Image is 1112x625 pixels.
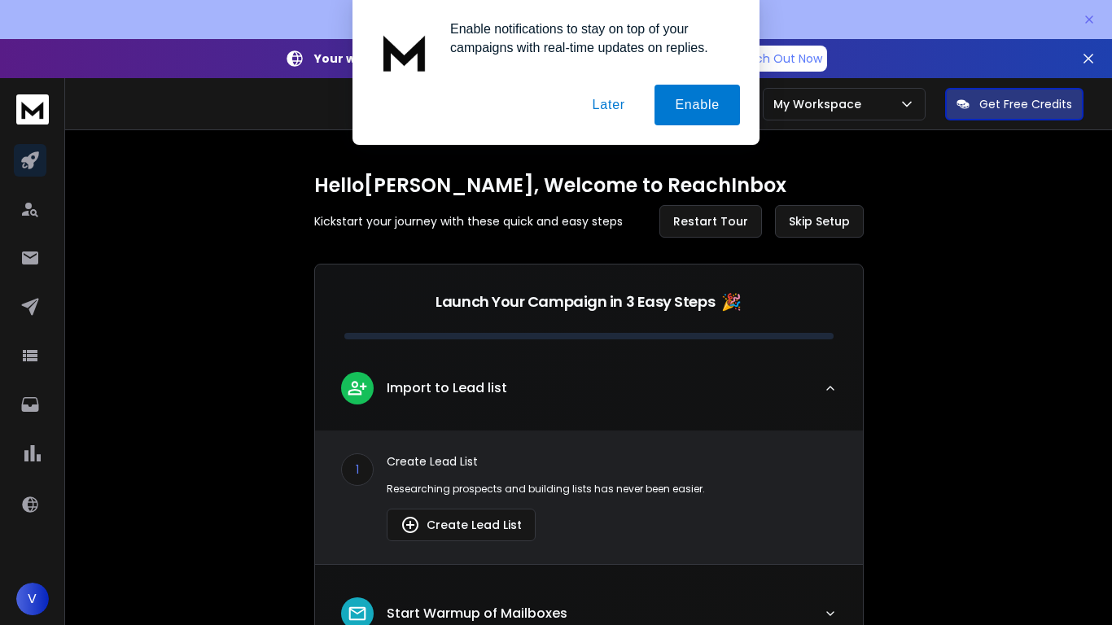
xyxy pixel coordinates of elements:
[721,291,742,313] span: 🎉
[347,378,368,398] img: lead
[571,85,645,125] button: Later
[436,291,715,313] p: Launch Your Campaign in 3 Easy Steps
[401,515,420,535] img: lead
[314,173,864,199] h1: Hello [PERSON_NAME] , Welcome to ReachInbox
[387,483,837,496] p: Researching prospects and building lists has never been easier.
[16,583,49,615] button: V
[387,604,567,623] p: Start Warmup of Mailboxes
[387,453,837,470] p: Create Lead List
[387,378,507,398] p: Import to Lead list
[315,359,863,431] button: leadImport to Lead list
[315,431,863,564] div: leadImport to Lead list
[314,213,623,229] p: Kickstart your journey with these quick and easy steps
[341,453,374,486] div: 1
[659,205,762,238] button: Restart Tour
[372,20,437,85] img: notification icon
[789,213,850,229] span: Skip Setup
[775,205,864,238] button: Skip Setup
[655,85,740,125] button: Enable
[347,603,368,624] img: lead
[437,20,740,57] div: Enable notifications to stay on top of your campaigns with real-time updates on replies.
[387,509,536,541] button: Create Lead List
